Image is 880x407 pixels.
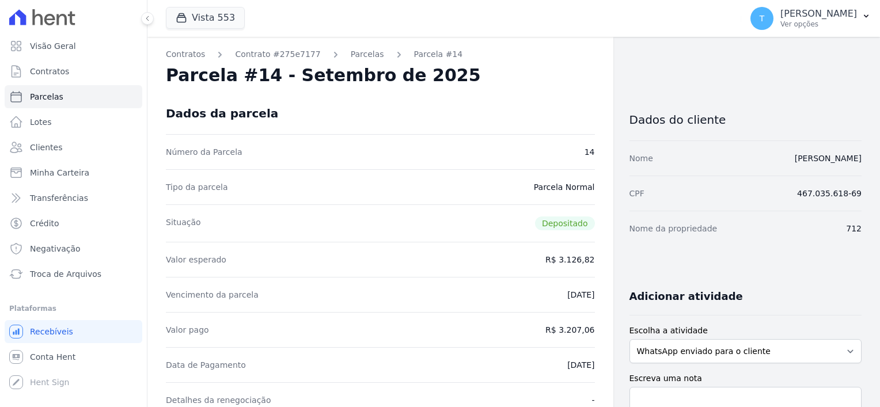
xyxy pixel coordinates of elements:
span: Negativação [30,243,81,254]
a: Visão Geral [5,35,142,58]
span: Contratos [30,66,69,77]
span: Troca de Arquivos [30,268,101,280]
a: Lotes [5,111,142,134]
span: Crédito [30,218,59,229]
a: Parcelas [5,85,142,108]
dt: Número da Parcela [166,146,242,158]
span: Lotes [30,116,52,128]
dt: Nome [629,153,653,164]
span: Recebíveis [30,326,73,337]
dd: 467.035.618-69 [797,188,862,199]
a: Negativação [5,237,142,260]
a: Clientes [5,136,142,159]
p: [PERSON_NAME] [780,8,857,20]
span: Visão Geral [30,40,76,52]
button: Vista 553 [166,7,245,29]
span: Parcelas [30,91,63,102]
a: Crédito [5,212,142,235]
span: Clientes [30,142,62,153]
div: Dados da parcela [166,106,278,120]
dt: Data de Pagamento [166,359,246,371]
a: Contratos [166,48,205,60]
dd: Parcela Normal [534,181,595,193]
label: Escreva uma nota [629,372,862,385]
p: Ver opções [780,20,857,29]
span: Transferências [30,192,88,204]
dd: R$ 3.126,82 [545,254,594,265]
dt: CPF [629,188,644,199]
dt: Detalhes da renegociação [166,394,271,406]
dt: Situação [166,216,201,230]
span: Conta Hent [30,351,75,363]
h3: Dados do cliente [629,113,862,127]
a: Transferências [5,187,142,210]
dd: [DATE] [567,359,594,371]
h2: Parcela #14 - Setembro de 2025 [166,65,481,86]
dd: - [591,394,594,406]
dd: R$ 3.207,06 [545,324,594,336]
button: T [PERSON_NAME] Ver opções [741,2,880,35]
h3: Adicionar atividade [629,290,743,303]
a: Contrato #275e7177 [235,48,320,60]
a: Recebíveis [5,320,142,343]
a: Minha Carteira [5,161,142,184]
dt: Valor esperado [166,254,226,265]
a: Parcelas [351,48,384,60]
dt: Valor pago [166,324,209,336]
dd: [DATE] [567,289,594,301]
nav: Breadcrumb [166,48,595,60]
dd: 712 [846,223,862,234]
dt: Nome da propriedade [629,223,718,234]
div: Plataformas [9,302,138,315]
span: Minha Carteira [30,167,89,178]
a: Troca de Arquivos [5,263,142,286]
a: Conta Hent [5,345,142,368]
dt: Vencimento da parcela [166,289,259,301]
span: T [760,14,765,22]
dd: 14 [585,146,595,158]
a: [PERSON_NAME] [795,154,862,163]
a: Parcela #14 [414,48,463,60]
dt: Tipo da parcela [166,181,228,193]
label: Escolha a atividade [629,325,862,337]
span: Depositado [535,216,595,230]
a: Contratos [5,60,142,83]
